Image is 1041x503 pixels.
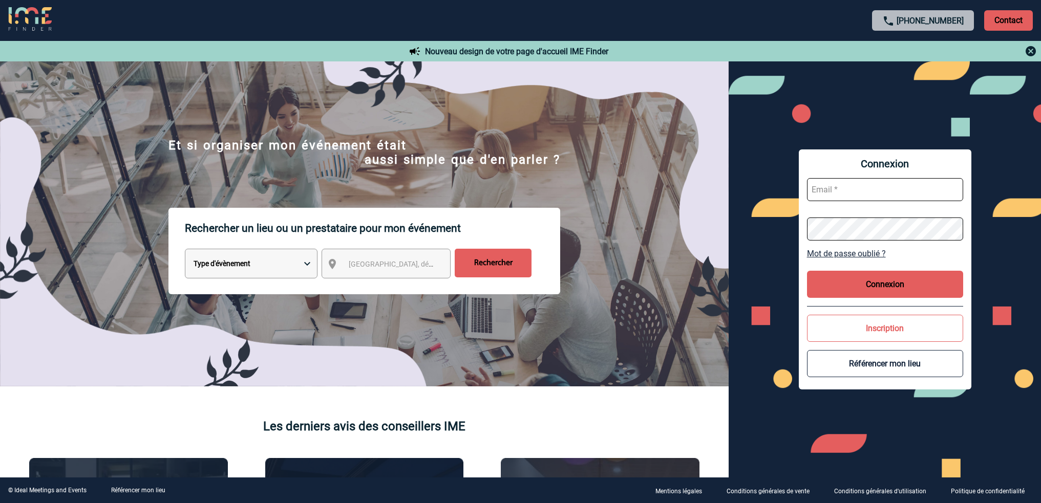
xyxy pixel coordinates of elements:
div: © Ideal Meetings and Events [8,487,87,494]
a: Politique de confidentialité [943,486,1041,495]
p: Conditions générales de vente [727,488,810,495]
p: Politique de confidentialité [951,488,1025,495]
a: Mentions légales [647,486,718,495]
input: Email * [807,178,963,201]
p: Mentions légales [655,488,702,495]
a: Conditions générales de vente [718,486,826,495]
p: Conditions générales d'utilisation [834,488,926,495]
a: Mot de passe oublié ? [807,249,963,258]
button: Référencer mon lieu [807,350,963,377]
button: Inscription [807,315,963,342]
span: Connexion [807,158,963,170]
a: [PHONE_NUMBER] [897,16,964,26]
input: Rechercher [455,249,532,277]
p: Rechercher un lieu ou un prestataire pour mon événement [185,208,560,249]
button: Connexion [807,271,963,298]
a: Référencer mon lieu [111,487,165,494]
img: call-24-px.png [882,15,895,27]
p: Contact [984,10,1033,31]
span: [GEOGRAPHIC_DATA], département, région... [349,260,491,268]
a: Conditions générales d'utilisation [826,486,943,495]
